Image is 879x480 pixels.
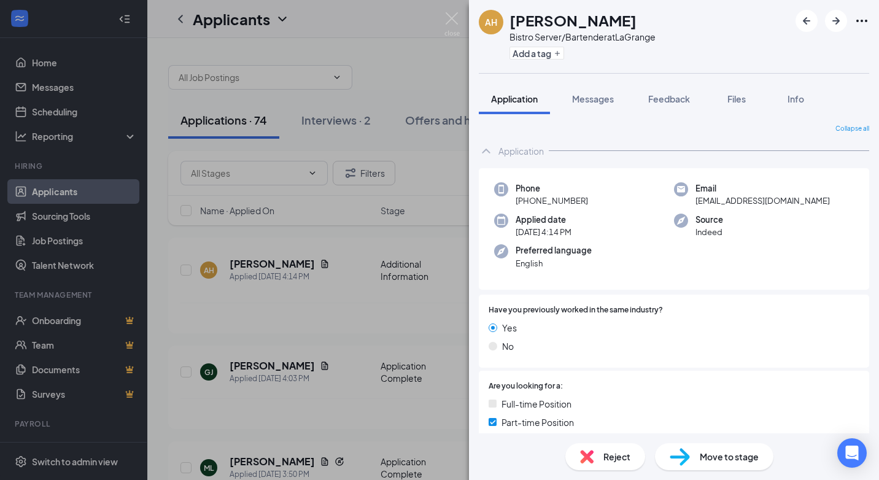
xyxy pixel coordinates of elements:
span: Are you looking for a: [489,381,563,392]
div: Application [498,145,544,157]
span: [EMAIL_ADDRESS][DOMAIN_NAME] [695,195,830,207]
span: Application [491,93,538,104]
h1: [PERSON_NAME] [509,10,637,31]
span: Messages [572,93,614,104]
div: Bistro Server/Bartender at LaGrange [509,31,656,43]
span: Part-time Position [501,416,574,429]
span: Reject [603,450,630,463]
button: ArrowRight [825,10,847,32]
button: ArrowLeftNew [796,10,818,32]
span: Feedback [648,93,690,104]
span: Collapse all [835,124,869,134]
span: Applied date [516,214,571,226]
span: [DATE] 4:14 PM [516,226,571,238]
span: Preferred language [516,244,592,257]
svg: ArrowLeftNew [799,14,814,28]
span: Move to stage [700,450,759,463]
span: Phone [516,182,588,195]
button: PlusAdd a tag [509,47,564,60]
span: [PHONE_NUMBER] [516,195,588,207]
span: Email [695,182,830,195]
span: Info [788,93,804,104]
svg: Ellipses [854,14,869,28]
svg: ChevronUp [479,144,494,158]
span: Have you previously worked in the same industry? [489,304,663,316]
div: Open Intercom Messenger [837,438,867,468]
span: No [502,339,514,353]
span: Full-time Position [501,397,571,411]
svg: Plus [554,50,561,57]
span: Files [727,93,746,104]
svg: ArrowRight [829,14,843,28]
span: English [516,257,592,269]
span: Source [695,214,723,226]
div: AH [485,16,497,28]
span: Yes [502,321,517,335]
span: Indeed [695,226,723,238]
